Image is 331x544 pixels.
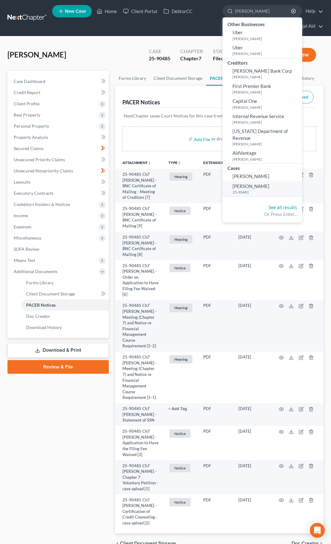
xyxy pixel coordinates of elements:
[14,146,44,151] span: Secured Claims
[198,260,233,300] td: PDF
[168,171,193,182] a: Hearing
[232,157,301,162] small: [PERSON_NAME]
[168,407,187,411] button: + Add Tag
[223,148,302,163] a: AidVantage[PERSON_NAME]
[223,164,302,171] div: Cases
[223,112,302,127] a: Internal Revenue Service[PERSON_NAME]
[233,352,271,403] td: [DATE]
[168,161,181,165] button: TYPEunfold_more
[168,354,193,364] a: Hearing
[223,81,302,97] a: First Premier Bank[PERSON_NAME]
[168,497,193,507] a: Notice
[169,498,191,506] span: Notice
[168,206,193,216] a: Notice
[233,403,271,426] td: [DATE]
[14,135,48,140] span: Property Analysis
[198,203,233,232] td: PDF
[14,101,39,106] span: Client Profile
[9,87,109,98] a: Credit Report
[115,352,163,403] td: 25-90485 Ch7 [PERSON_NAME] - Meeting (Chapter 7) and Notice re Financial Management Course Requir...
[198,231,233,260] td: PDF
[168,463,193,473] a: Notice
[232,105,301,110] small: [PERSON_NAME]
[7,360,109,374] a: Review & File
[169,464,191,472] span: Notice
[9,143,109,154] a: Secured Claims
[26,325,62,330] span: Download History
[14,190,53,196] span: Executory Contracts
[120,6,160,17] a: Client Portal
[168,406,193,412] a: + Add Tag
[26,302,56,308] span: PACER Notices
[21,299,109,311] a: PACER Notices
[232,83,271,89] span: First Premier Bank
[233,300,271,352] td: [DATE]
[223,171,302,181] a: [PERSON_NAME]
[232,113,284,119] span: Internal Revenue Service
[14,90,40,95] span: Credit Report
[232,98,257,104] span: Capital One
[232,120,301,125] small: [PERSON_NAME]
[235,5,292,17] input: Search by name...
[14,123,49,129] span: Personal Property
[149,55,170,62] div: 25-90485
[302,6,323,17] a: Help
[223,43,302,58] a: Uber[PERSON_NAME]
[9,165,109,176] a: Unsecured Nonpriority Claims
[9,188,109,199] a: Executory Contracts
[213,55,231,62] div: Filed
[115,494,163,528] td: 25-90485 Ch7 [PERSON_NAME] - Certification of Credit Counseling - case upload [2]
[213,48,231,55] div: Status
[9,154,109,165] a: Unsecured Priority Claims
[198,494,233,528] td: PDF
[232,74,301,80] small: [PERSON_NAME]
[14,224,31,229] span: Expenses
[26,313,50,319] span: Doc Creator
[180,48,203,55] div: Chapter
[115,203,163,232] td: 25-90485 Ch7 [PERSON_NAME] - BNC Certificate of Mailing [9]
[198,460,233,494] td: PDF
[211,136,244,142] div: or drop files here
[223,58,302,66] div: Creditors
[21,322,109,333] a: Download History
[115,426,163,460] td: 25-90485 Ch7 [PERSON_NAME] - Application to Have the Filing Fee Waived [3]
[203,160,228,165] a: Extensionunfold_more
[14,179,30,185] span: Lawsuits
[122,98,160,106] div: PACER Notices
[65,9,86,14] span: New Case
[14,202,70,207] span: Codebtors Insiders & Notices
[180,55,203,62] div: Chapter
[7,343,109,358] a: Download & Print
[14,258,35,263] span: Means Test
[169,264,191,272] span: Notice
[206,71,243,86] a: PACER Notices
[168,234,193,245] a: Hearing
[14,213,28,218] span: Income
[223,96,302,112] a: Capital One[PERSON_NAME]
[233,231,271,260] td: [DATE]
[262,21,323,32] a: Land of Lincoln Legal Aid
[198,426,233,460] td: PDF
[223,181,302,197] a: [PERSON_NAME]25-90481
[232,141,301,147] small: [PERSON_NAME]
[169,207,191,215] span: Notice
[198,352,233,403] td: PDF
[160,6,195,17] a: DebtorCC
[232,68,292,74] span: [PERSON_NAME] Bank Corp
[223,126,302,148] a: [US_STATE] Department of Revenue[PERSON_NAME]
[198,403,233,426] td: PDF
[150,71,206,86] a: Client Document Storage
[26,291,75,296] span: Client Document Storage
[26,280,53,285] span: Forms Library
[232,89,301,95] small: [PERSON_NAME]
[199,55,201,61] span: 7
[169,429,191,438] span: Notice
[198,169,233,203] td: PDF
[232,183,269,189] span: [PERSON_NAME]
[14,112,40,117] span: Real Property
[122,160,151,165] a: Attachmentunfold_more
[115,231,163,260] td: 25-90485 Ch7 [PERSON_NAME] - BNC Certificate of Mailing [8]
[115,300,163,352] td: 25-90485 Ch7 [PERSON_NAME] - Meeting (Chapter 7) and Notice re Financial Management Course Requir...
[223,66,302,81] a: [PERSON_NAME] Bank Corp[PERSON_NAME]
[233,460,271,494] td: [DATE]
